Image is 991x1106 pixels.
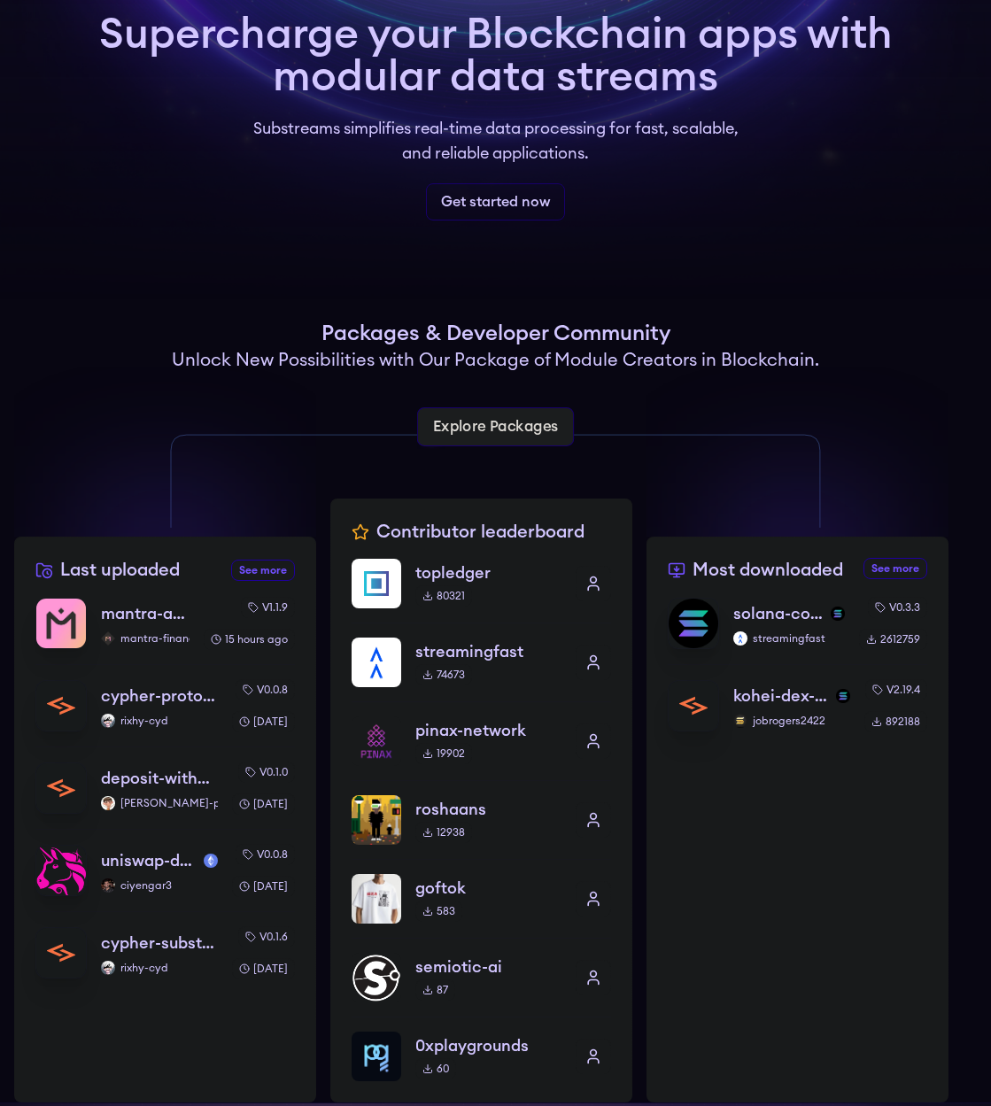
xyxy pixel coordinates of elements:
div: v0.0.8 [236,844,295,865]
p: cypher-substreams [101,931,218,955]
img: streamingfast [352,638,401,687]
p: jobrogers2422 [733,714,850,728]
div: 80321 [415,585,472,607]
div: v2.19.4 [865,679,927,700]
a: cypher-protocolcypher-protocolrixhy-cydrixhy-cydv0.0.8[DATE] [35,664,295,746]
div: v0.1.6 [238,926,295,947]
img: 0xplaygrounds [352,1032,401,1081]
div: [DATE] [232,793,295,815]
a: kohei-dex-tradeskohei-dex-tradessolanajobrogers2422jobrogers2422v2.19.4892188 [668,664,927,732]
div: 60 [415,1058,456,1079]
p: streamingfast [733,631,845,646]
a: mantra-advancedmantra-advancedmantra-finance-botmantra-finance-botv1.1.915 hours ago [35,597,295,664]
img: victor-perkins226 [101,796,115,810]
img: solana [831,607,845,621]
a: See more most downloaded packages [863,558,927,579]
img: pinax-network [352,716,401,766]
p: topledger [415,561,561,585]
div: 2612759 [859,629,927,650]
img: cypher-substreams [36,928,86,978]
p: pinax-network [415,718,561,743]
div: [DATE] [232,876,295,897]
a: See more recently uploaded packages [231,560,295,581]
a: uniswap-database-changes-mainnetuniswap-database-changes-mainnetmainnetciyengar3ciyengar3v0.0.8[D... [35,829,295,911]
img: streamingfast [733,631,747,646]
p: kohei-dex-trades [733,684,829,708]
h2: Unlock New Possibilities with Our Package of Module Creators in Blockchain. [172,348,819,373]
a: roshaansroshaans12938 [352,780,611,859]
a: topledgertopledger80321 [352,559,611,623]
p: solana-common [733,601,824,626]
div: [DATE] [232,958,295,979]
img: ciyengar3 [101,878,115,893]
a: goftokgoftok583 [352,859,611,938]
h1: Packages & Developer Community [321,320,670,348]
a: semiotic-aisemiotic-ai87 [352,938,611,1017]
p: 0xplaygrounds [415,1033,561,1058]
img: solana [836,689,850,703]
div: v1.1.9 [241,597,295,618]
img: mantra-advanced [36,599,86,648]
div: 583 [415,901,462,922]
img: solana-common [669,599,718,648]
p: rixhy-cyd [101,714,218,728]
img: rixhy-cyd [101,714,115,728]
p: ciyengar3 [101,878,218,893]
a: cypher-substreamscypher-substreamsrixhy-cydrixhy-cydv0.1.6[DATE] [35,911,295,979]
a: Explore Packages [417,407,574,446]
img: jobrogers2422 [733,714,747,728]
img: goftok [352,874,401,924]
div: 15 hours ago [204,629,295,650]
img: uniswap-database-changes-mainnet [36,846,86,895]
p: semiotic-ai [415,955,561,979]
div: 892188 [864,711,927,732]
h1: Supercharge your Blockchain apps with modular data streams [99,13,893,98]
div: 12938 [415,822,472,843]
img: mainnet [204,854,218,868]
p: mantra-finance-bot [101,631,190,646]
img: mantra-finance-bot [101,631,115,646]
p: Substreams simplifies real-time data processing for fast, scalable, and reliable applications. [241,116,751,166]
div: 74673 [415,664,472,685]
div: v0.0.8 [236,679,295,700]
p: [PERSON_NAME]-perkins226 [101,796,218,810]
p: rixhy-cyd [101,961,218,975]
p: goftok [415,876,561,901]
p: mantra-advanced [101,601,190,626]
a: pinax-networkpinax-network19902 [352,701,611,780]
img: roshaans [352,795,401,845]
div: [DATE] [232,711,295,732]
div: v0.3.3 [868,597,927,618]
a: 0xplaygrounds0xplaygrounds60 [352,1017,611,1081]
div: 19902 [415,743,472,764]
img: rixhy-cyd [101,961,115,975]
img: cypher-protocol [36,681,86,731]
p: streamingfast [415,639,561,664]
a: Get started now [426,183,565,220]
p: cypher-protocol [101,684,218,708]
p: roshaans [415,797,561,822]
a: solana-commonsolana-commonsolanastreamingfaststreamingfastv0.3.32612759 [668,597,927,664]
div: v0.1.0 [238,762,295,783]
img: semiotic-ai [352,953,401,1002]
div: 87 [415,979,455,1001]
img: deposit-withdraw [36,763,86,813]
p: uniswap-database-changes-mainnet [101,848,197,873]
img: kohei-dex-trades [669,681,718,731]
a: deposit-withdrawdeposit-withdrawvictor-perkins226[PERSON_NAME]-perkins226v0.1.0[DATE] [35,746,295,829]
p: deposit-withdraw [101,766,218,791]
a: streamingfaststreamingfast74673 [352,623,611,701]
img: topledger [352,559,401,608]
